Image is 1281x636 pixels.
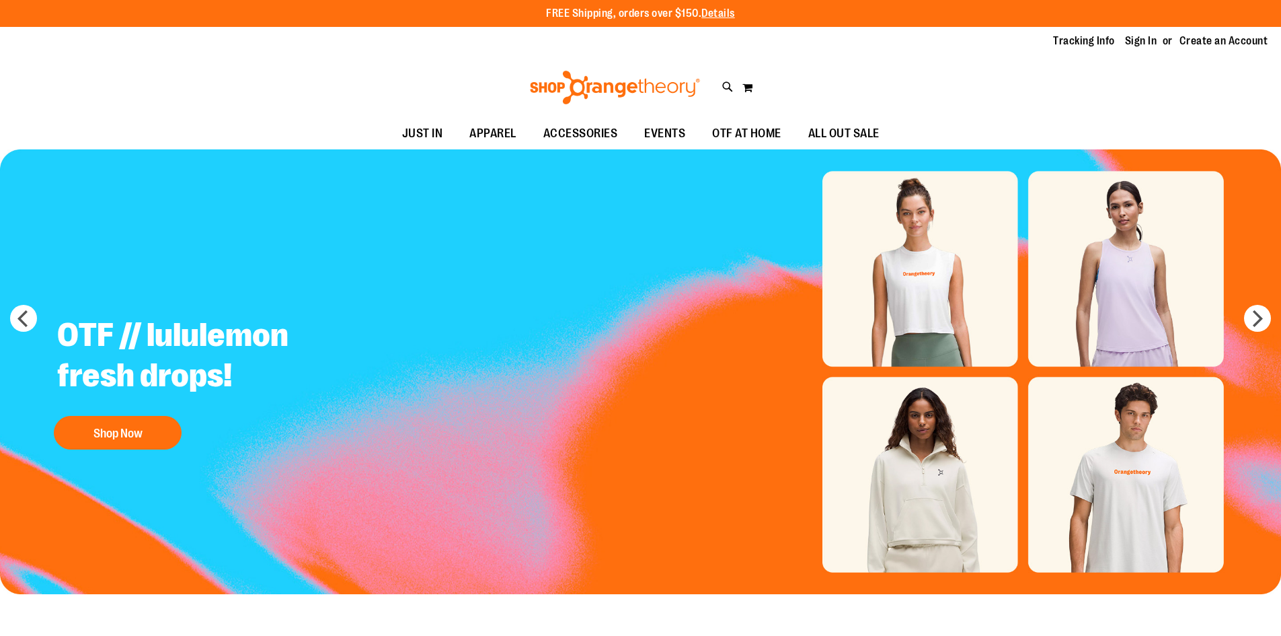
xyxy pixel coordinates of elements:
[543,118,618,149] span: ACCESSORIES
[701,7,735,20] a: Details
[402,118,443,149] span: JUST IN
[469,118,516,149] span: APPAREL
[546,6,735,22] p: FREE Shipping, orders over $150.
[644,118,685,149] span: EVENTS
[10,305,37,332] button: prev
[1053,34,1115,48] a: Tracking Info
[54,416,182,450] button: Shop Now
[47,305,381,409] h2: OTF // lululemon fresh drops!
[528,71,702,104] img: Shop Orangetheory
[712,118,781,149] span: OTF AT HOME
[808,118,880,149] span: ALL OUT SALE
[1179,34,1268,48] a: Create an Account
[47,305,381,456] a: OTF // lululemon fresh drops! Shop Now
[1125,34,1157,48] a: Sign In
[1244,305,1271,332] button: next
